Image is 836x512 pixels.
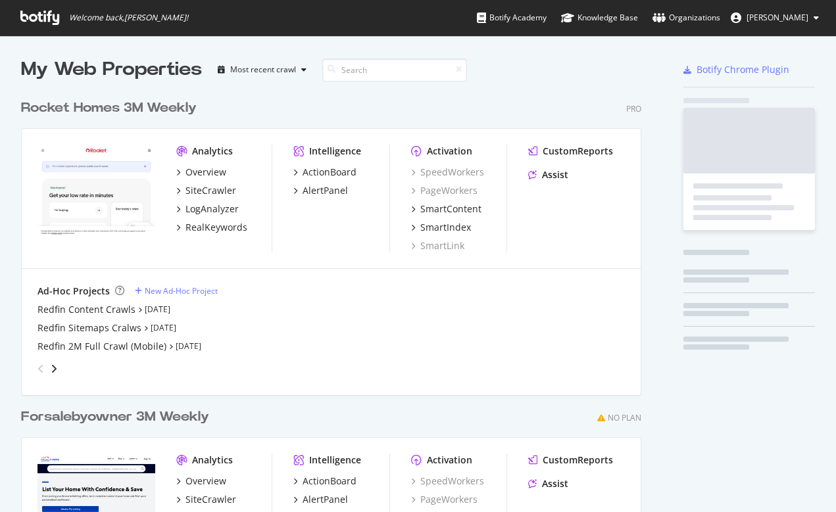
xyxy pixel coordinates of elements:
a: RealKeywords [176,221,247,234]
div: Forsalebyowner 3M Weekly [21,407,209,427]
a: SmartContent [411,202,481,216]
div: SmartContent [420,202,481,216]
a: SpeedWorkers [411,166,484,179]
img: www.rocket.com [37,145,155,239]
div: RealKeywords [185,221,247,234]
div: Activation [427,454,472,467]
div: Assist [542,477,568,490]
a: Assist [528,477,568,490]
a: [DATE] [176,340,201,352]
button: [PERSON_NAME] [720,7,829,28]
a: Overview [176,475,226,488]
a: SiteCrawler [176,493,236,506]
a: PageWorkers [411,493,478,506]
a: SmartIndex [411,221,471,234]
div: Analytics [192,145,233,158]
a: New Ad-Hoc Project [135,285,218,296]
div: Overview [185,166,226,179]
span: Welcome back, [PERSON_NAME] ! [69,12,188,23]
a: AlertPanel [293,184,348,197]
a: ActionBoard [293,475,357,488]
button: Most recent crawl [212,59,312,80]
div: SmartIndex [420,221,471,234]
a: Rocket Homes 3M Weekly [21,99,202,118]
a: Assist [528,168,568,181]
div: Analytics [192,454,233,467]
a: Redfin Sitemaps Cralws [37,321,141,335]
a: CustomReports [528,145,613,158]
a: [DATE] [145,304,170,315]
a: Redfin 2M Full Crawl (Mobile) [37,340,166,353]
div: angle-left [32,358,49,379]
div: ActionBoard [303,475,357,488]
a: LogAnalyzer [176,202,239,216]
div: Pro [626,103,641,114]
a: Botify Chrome Plugin [683,63,789,76]
a: AlertPanel [293,493,348,506]
div: AlertPanel [303,493,348,506]
div: Knowledge Base [561,11,638,24]
div: New Ad-Hoc Project [145,285,218,296]
div: Botify Academy [477,11,547,24]
div: angle-right [49,362,59,375]
a: SiteCrawler [176,184,236,197]
div: Organizations [652,11,720,24]
div: SiteCrawler [185,493,236,506]
div: Most recent crawl [230,66,296,74]
div: Intelligence [309,454,361,467]
div: CustomReports [543,145,613,158]
div: Activation [427,145,472,158]
div: Rocket Homes 3M Weekly [21,99,197,118]
span: Norma Moras [747,12,808,23]
div: AlertPanel [303,184,348,197]
div: Overview [185,475,226,488]
a: Forsalebyowner 3M Weekly [21,407,214,427]
div: LogAnalyzer [185,202,239,216]
a: PageWorkers [411,184,478,197]
div: Botify Chrome Plugin [697,63,789,76]
div: No Plan [608,412,641,423]
div: CustomReports [543,454,613,467]
div: Assist [542,168,568,181]
div: Intelligence [309,145,361,158]
a: Overview [176,166,226,179]
a: SmartLink [411,239,464,252]
input: Search [322,58,467,81]
a: ActionBoard [293,166,357,179]
a: SpeedWorkers [411,475,484,488]
a: Redfin Content Crawls [37,303,135,316]
div: ActionBoard [303,166,357,179]
a: CustomReports [528,454,613,467]
div: SiteCrawler [185,184,236,197]
a: [DATE] [151,322,176,333]
div: Ad-Hoc Projects [37,285,110,298]
div: My Web Properties [21,57,202,83]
